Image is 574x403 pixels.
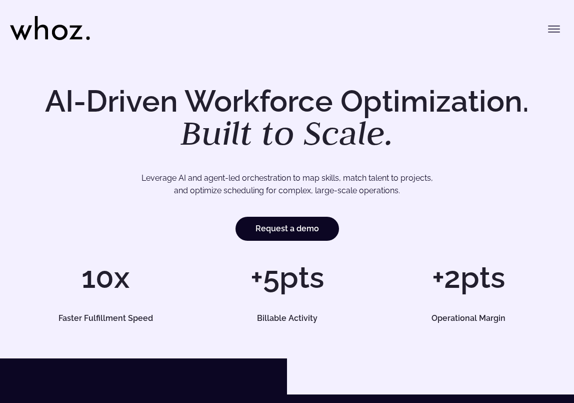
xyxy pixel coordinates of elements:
h1: AI-Driven Workforce Optimization. [31,86,543,150]
h1: 10x [20,262,191,292]
h5: Faster Fulfillment Speed [28,314,182,322]
button: Toggle menu [544,19,564,39]
h5: Billable Activity [210,314,364,322]
h1: +2pts [382,262,554,292]
h5: Operational Margin [391,314,545,322]
em: Built to Scale. [180,111,393,155]
a: Request a demo [235,217,339,241]
h1: +5pts [201,262,373,292]
p: Leverage AI and agent-led orchestration to map skills, match talent to projects, and optimize sch... [46,172,527,197]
